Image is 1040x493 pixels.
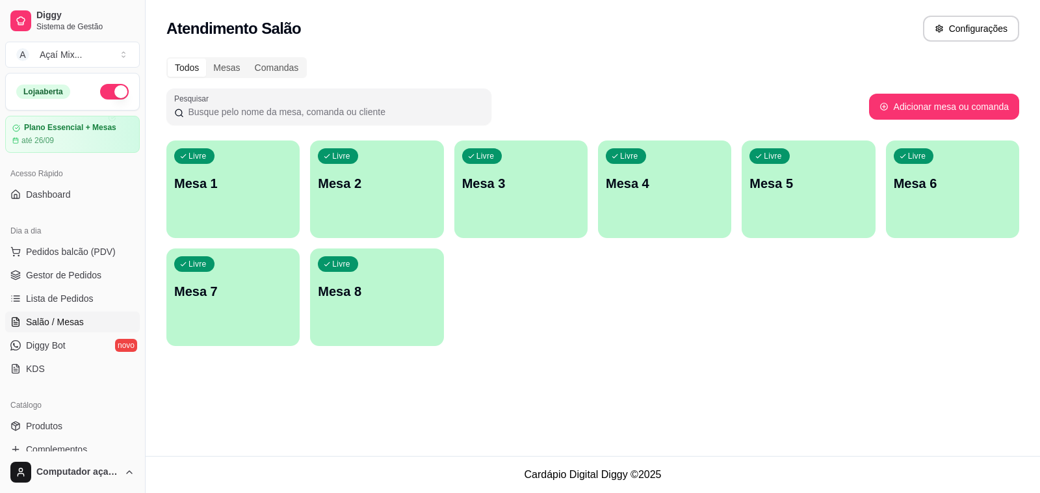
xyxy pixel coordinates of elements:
[476,151,495,161] p: Livre
[36,21,135,32] span: Sistema de Gestão
[16,48,29,61] span: A
[310,140,443,238] button: LivreMesa 2
[5,265,140,286] a: Gestor de Pedidos
[248,59,306,77] div: Comandas
[749,174,867,193] p: Mesa 5
[764,151,782,161] p: Livre
[26,362,45,375] span: KDS
[188,259,207,269] p: Livre
[886,140,1019,238] button: LivreMesa 6
[606,174,723,193] p: Mesa 4
[598,140,731,238] button: LivreMesa 4
[332,151,350,161] p: Livre
[462,174,580,193] p: Mesa 3
[742,140,875,238] button: LivreMesa 5
[174,174,292,193] p: Mesa 1
[26,315,84,328] span: Salão / Mesas
[16,85,70,99] div: Loja aberta
[146,456,1040,493] footer: Cardápio Digital Diggy © 2025
[5,288,140,309] a: Lista de Pedidos
[318,282,435,300] p: Mesa 8
[620,151,638,161] p: Livre
[40,48,82,61] div: Açaí Mix ...
[26,339,66,352] span: Diggy Bot
[5,439,140,460] a: Complementos
[5,163,140,184] div: Acesso Rápido
[5,241,140,262] button: Pedidos balcão (PDV)
[318,174,435,193] p: Mesa 2
[21,135,54,146] article: até 26/09
[5,395,140,416] div: Catálogo
[168,59,206,77] div: Todos
[188,151,207,161] p: Livre
[5,312,140,332] a: Salão / Mesas
[5,5,140,36] a: DiggySistema de Gestão
[5,184,140,205] a: Dashboard
[26,443,87,456] span: Complementos
[454,140,588,238] button: LivreMesa 3
[5,220,140,241] div: Dia a dia
[174,93,213,104] label: Pesquisar
[5,116,140,153] a: Plano Essencial + Mesasaté 26/09
[26,269,101,282] span: Gestor de Pedidos
[5,416,140,436] a: Produtos
[5,358,140,379] a: KDS
[184,105,484,118] input: Pesquisar
[5,457,140,488] button: Computador açaí Mix
[36,10,135,21] span: Diggy
[100,84,129,100] button: Alterar Status
[166,18,301,39] h2: Atendimento Salão
[206,59,247,77] div: Mesas
[332,259,350,269] p: Livre
[894,174,1011,193] p: Mesa 6
[36,466,119,478] span: Computador açaí Mix
[869,94,1019,120] button: Adicionar mesa ou comanda
[166,248,300,346] button: LivreMesa 7
[908,151,926,161] p: Livre
[174,282,292,300] p: Mesa 7
[26,188,71,201] span: Dashboard
[166,140,300,238] button: LivreMesa 1
[26,245,116,258] span: Pedidos balcão (PDV)
[5,42,140,68] button: Select a team
[310,248,443,346] button: LivreMesa 8
[5,335,140,356] a: Diggy Botnovo
[26,420,62,433] span: Produtos
[923,16,1019,42] button: Configurações
[24,123,116,133] article: Plano Essencial + Mesas
[26,292,94,305] span: Lista de Pedidos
